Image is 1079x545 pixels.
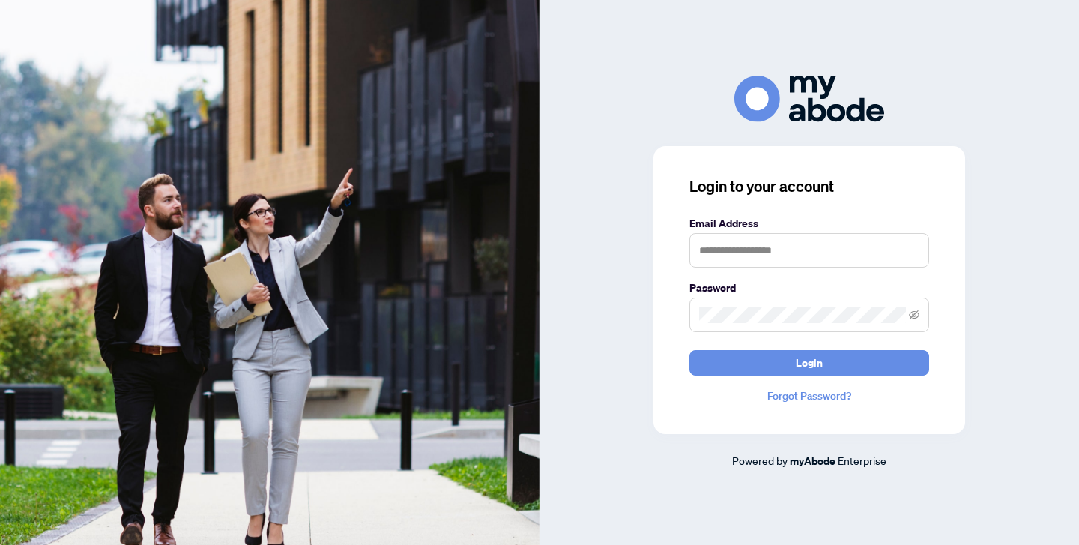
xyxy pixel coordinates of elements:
h3: Login to your account [689,176,929,197]
span: eye-invisible [909,310,919,320]
span: Enterprise [838,454,886,467]
img: ma-logo [734,76,884,121]
span: Login [796,351,823,375]
label: Password [689,280,929,296]
label: Email Address [689,215,929,232]
span: Powered by [732,454,788,467]
a: Forgot Password? [689,388,929,404]
a: myAbode [790,453,835,469]
button: Login [689,350,929,376]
